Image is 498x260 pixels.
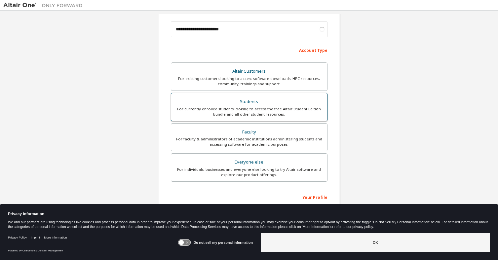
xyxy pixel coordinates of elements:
div: Faculty [175,128,323,137]
div: For existing customers looking to access software downloads, HPC resources, community, trainings ... [175,76,323,87]
div: For faculty & administrators of academic institutions administering students and accessing softwa... [175,136,323,147]
div: Everyone else [175,158,323,167]
div: Altair Customers [175,67,323,76]
div: For individuals, businesses and everyone else looking to try Altair software and explore our prod... [175,167,323,177]
div: For currently enrolled students looking to access the free Altair Student Edition bundle and all ... [175,106,323,117]
div: Students [175,97,323,106]
div: Your Profile [171,192,327,202]
img: Altair One [3,2,86,9]
div: Account Type [171,45,327,55]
